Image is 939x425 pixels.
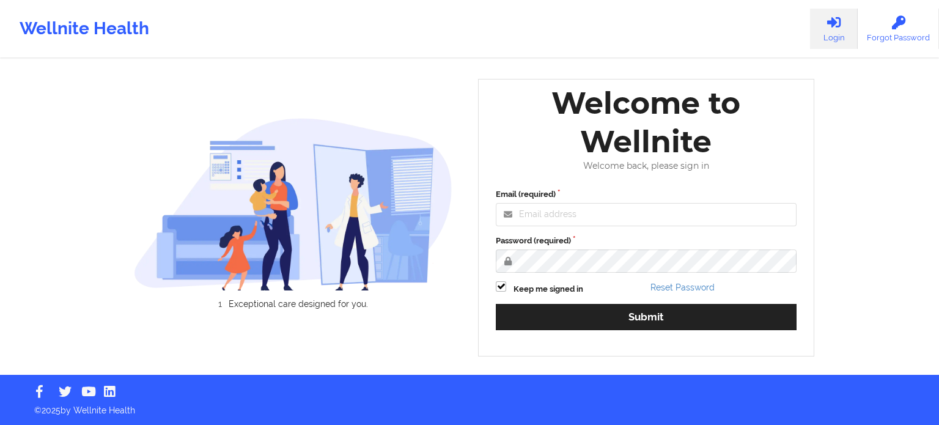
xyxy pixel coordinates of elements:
img: wellnite-auth-hero_200.c722682e.png [134,117,453,290]
a: Reset Password [650,283,715,292]
div: Welcome to Wellnite [487,84,805,161]
label: Password (required) [496,235,797,247]
a: Forgot Password [858,9,939,49]
label: Email (required) [496,188,797,201]
input: Email address [496,203,797,226]
button: Submit [496,304,797,330]
div: Welcome back, please sign in [487,161,805,171]
label: Keep me signed in [514,283,583,295]
p: © 2025 by Wellnite Health [26,396,913,416]
a: Login [810,9,858,49]
li: Exceptional care designed for you. [144,299,452,309]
